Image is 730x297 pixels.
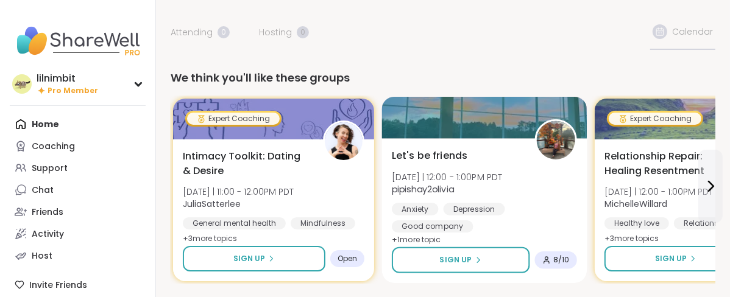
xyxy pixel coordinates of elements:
div: Support [32,162,68,175]
span: Open [338,254,357,264]
div: Mindfulness [291,217,355,229]
div: lilnimbit [37,72,98,85]
div: Activity [32,228,64,240]
a: Host [10,245,146,267]
div: Healthy love [604,217,669,229]
a: Support [10,157,146,179]
span: [DATE] | 11:00 - 12:00PM PDT [183,186,294,198]
div: Depression [444,203,505,215]
b: pipishay2olivia [392,183,454,195]
div: Expert Coaching [187,113,280,125]
button: Sign Up [392,247,530,273]
div: Invite Friends [10,274,146,296]
img: JuliaSatterlee [325,122,363,160]
span: [DATE] | 12:00 - 1:00PM PDT [604,186,713,198]
a: Chat [10,179,146,201]
img: ShareWell Nav Logo [10,19,146,62]
div: Coaching [32,141,75,153]
a: Activity [10,223,146,245]
div: Friends [32,206,63,218]
b: MichelleWillard [604,198,667,210]
div: We think you'll like these groups [171,69,715,86]
b: JuliaSatterlee [183,198,241,210]
span: Sign Up [440,254,472,265]
span: Let's be friends [392,148,467,163]
span: Sign Up [233,253,265,264]
div: Host [32,250,52,262]
div: General mental health [183,217,286,229]
span: 8 / 10 [553,255,570,265]
button: Sign Up [183,246,325,271]
img: pipishay2olivia [537,121,575,159]
div: Chat [32,184,54,197]
img: lilnimbit [12,74,32,94]
span: [DATE] | 12:00 - 1:00PM PDT [392,170,503,183]
span: Pro Member [48,86,98,96]
div: Anxiety [392,203,439,215]
span: Sign Up [655,253,687,264]
div: Expert Coaching [609,113,701,125]
a: Coaching [10,135,146,157]
a: Friends [10,201,146,223]
div: Good company [392,220,473,232]
span: Intimacy Toolkit: Dating & Desire [183,149,310,178]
